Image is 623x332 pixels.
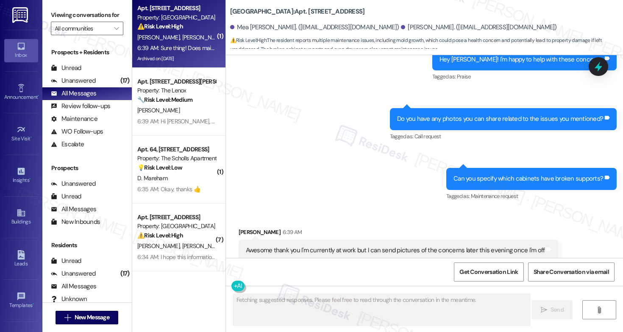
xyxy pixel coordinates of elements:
[230,37,267,44] strong: ⚠️ Risk Level: High
[137,86,216,95] div: Property: The Lenox
[551,305,564,314] span: Send
[51,114,97,123] div: Maintenance
[401,23,557,32] div: [PERSON_NAME]. ([EMAIL_ADDRESS][DOMAIN_NAME])
[137,232,183,239] strong: ⚠️ Risk Level: High
[38,93,39,99] span: •
[137,213,216,222] div: Apt. [STREET_ADDRESS]
[432,70,617,83] div: Tagged as:
[596,307,602,313] i: 
[51,102,110,111] div: Review follow-ups
[397,114,603,123] div: Do you have any photos you can share related to the issues you mentioned?
[281,228,302,237] div: 6:39 AM
[532,300,573,319] button: Send
[55,22,110,35] input: All communities
[246,246,545,255] div: Awesome thank you I'm currently at work but I can send pictures of the concerns later this evenin...
[4,289,38,312] a: Templates •
[51,8,123,22] label: Viewing conversations for
[137,174,167,182] span: D. Mareham
[4,206,38,229] a: Buildings
[137,4,216,13] div: Apt. [STREET_ADDRESS]
[136,53,217,64] div: Archived on [DATE]
[4,39,38,62] a: Inbox
[56,311,118,324] button: New Message
[4,123,38,145] a: Site Visit •
[42,164,132,173] div: Prospects
[182,33,224,41] span: [PERSON_NAME]
[137,185,200,193] div: 6:35 AM: Okay, thanks 👍
[51,205,96,214] div: All Messages
[534,268,609,276] span: Share Conversation via email
[239,228,559,240] div: [PERSON_NAME]
[51,179,96,188] div: Unanswered
[137,145,216,154] div: Apt. 64, [STREET_ADDRESS]
[51,192,81,201] div: Unread
[439,55,603,64] div: Hey [PERSON_NAME]! I'm happy to help with these concerns.
[230,7,365,16] b: [GEOGRAPHIC_DATA]: Apt. [STREET_ADDRESS]
[233,294,530,326] textarea: Fetching suggested responses. Please feel free to read through the conversation in the meantime.
[471,193,518,200] span: Maintenance request
[390,130,617,142] div: Tagged as:
[137,106,180,114] span: [PERSON_NAME]
[114,25,119,32] i: 
[137,242,182,250] span: [PERSON_NAME]
[51,218,100,226] div: New Inbounds
[137,33,182,41] span: [PERSON_NAME]
[51,89,96,98] div: All Messages
[454,262,523,282] button: Get Conversation Link
[51,140,84,149] div: Escalate
[4,248,38,271] a: Leads
[51,127,103,136] div: WO Follow-ups
[51,76,96,85] div: Unanswered
[137,253,234,261] div: 6:34 AM: I hope this information helped.
[230,23,399,32] div: Mea [PERSON_NAME]. ([EMAIL_ADDRESS][DOMAIN_NAME])
[4,164,38,187] a: Insights •
[118,74,132,87] div: (17)
[459,268,518,276] span: Get Conversation Link
[51,269,96,278] div: Unanswered
[446,190,617,202] div: Tagged as:
[51,64,81,73] div: Unread
[75,313,109,322] span: New Message
[12,7,30,23] img: ResiDesk Logo
[457,73,471,80] span: Praise
[230,36,623,54] span: : The resident reports multiple maintenance issues, including mold growth, which could pose a hea...
[137,154,216,163] div: Property: The Scholls Apartments
[182,242,227,250] span: [PERSON_NAME]
[137,22,183,30] strong: ⚠️ Risk Level: High
[51,257,81,265] div: Unread
[137,222,216,231] div: Property: [GEOGRAPHIC_DATA]
[42,48,132,57] div: Prospects + Residents
[137,96,192,103] strong: 🔧 Risk Level: Medium
[541,307,547,313] i: 
[31,134,32,140] span: •
[137,164,182,171] strong: 💡 Risk Level: Low
[414,133,441,140] span: Call request
[33,301,34,307] span: •
[29,176,31,182] span: •
[453,174,603,183] div: Can you specify which cabinets have broken supports?
[64,314,71,321] i: 
[51,295,87,304] div: Unknown
[137,44,304,52] div: 6:39 AM: Sure thing! Does maintenance have permission to access?
[42,241,132,250] div: Residents
[118,267,132,280] div: (17)
[51,282,96,291] div: All Messages
[137,77,216,86] div: Apt. [STREET_ADDRESS][PERSON_NAME]
[528,262,615,282] button: Share Conversation via email
[137,13,216,22] div: Property: [GEOGRAPHIC_DATA]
